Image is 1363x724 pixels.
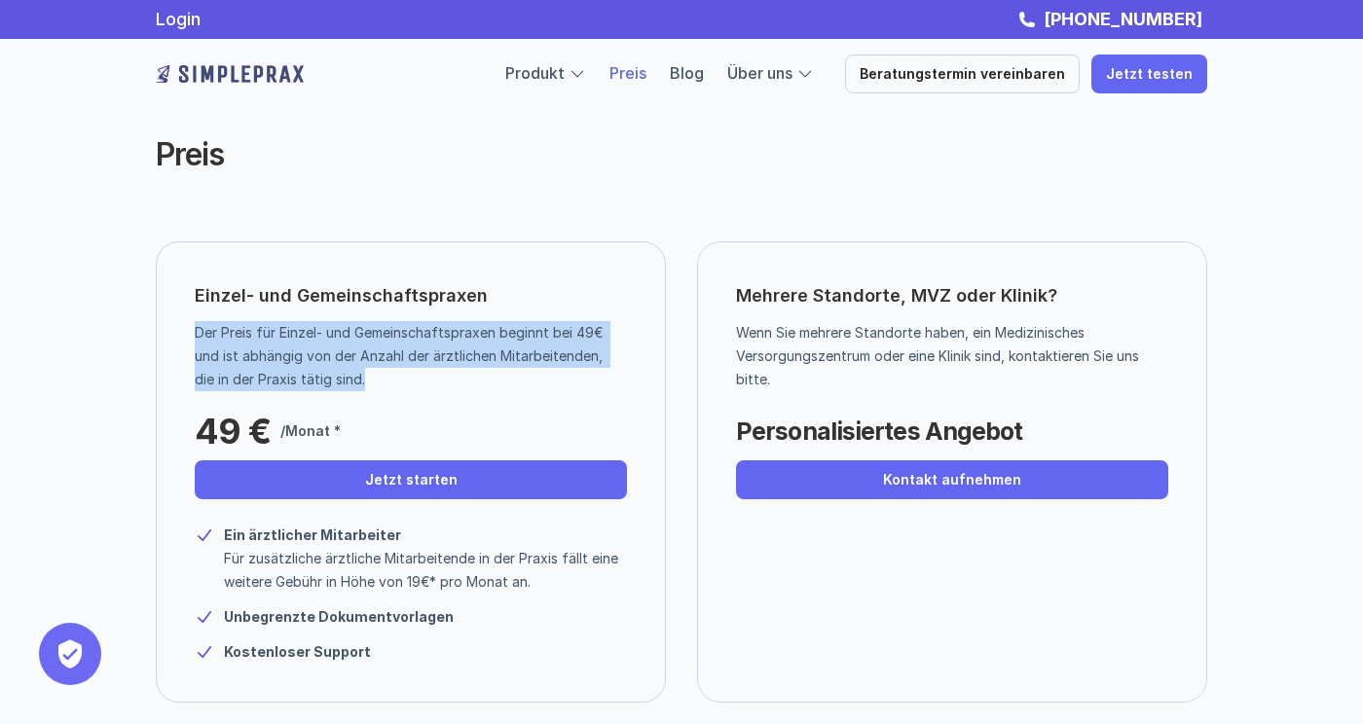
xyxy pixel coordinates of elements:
[365,472,458,489] p: Jetzt starten
[195,280,488,311] p: Einzel- und Gemeinschaftspraxen
[609,63,646,83] a: Preis
[845,54,1080,93] a: Beratungstermin vereinbaren
[860,66,1065,83] p: Beratungstermin vereinbaren
[727,63,792,83] a: Über uns
[1091,54,1207,93] a: Jetzt testen
[195,460,627,499] a: Jetzt starten
[505,63,565,83] a: Produkt
[736,280,1168,311] p: Mehrere Standorte, MVZ oder Klinik?
[195,321,612,391] p: Der Preis für Einzel- und Gemeinschaftspraxen beginnt bei 49€ und ist abhängig von der Anzahl der...
[736,460,1168,499] a: Kontakt aufnehmen
[1039,9,1207,29] a: [PHONE_NUMBER]
[1044,9,1202,29] strong: [PHONE_NUMBER]
[156,136,886,173] h2: Preis
[224,547,627,594] p: Für zusätzliche ärztliche Mitarbeitende in der Praxis fällt eine weitere Gebühr in Höhe von 19€* ...
[195,412,271,451] p: 49 €
[224,526,401,543] strong: Ein ärztlicher Mitarbeiter
[224,643,371,660] strong: Kostenloser Support
[736,412,1022,451] p: Personalisiertes Angebot
[1106,66,1193,83] p: Jetzt testen
[224,608,454,625] strong: Unbegrenzte Dokumentvorlagen
[156,9,201,29] a: Login
[280,419,341,443] p: /Monat *
[670,63,704,83] a: Blog
[883,472,1021,489] p: Kontakt aufnehmen
[736,321,1154,391] p: Wenn Sie mehrere Standorte haben, ein Medizinisches Versorgungszentrum oder eine Klinik sind, kon...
